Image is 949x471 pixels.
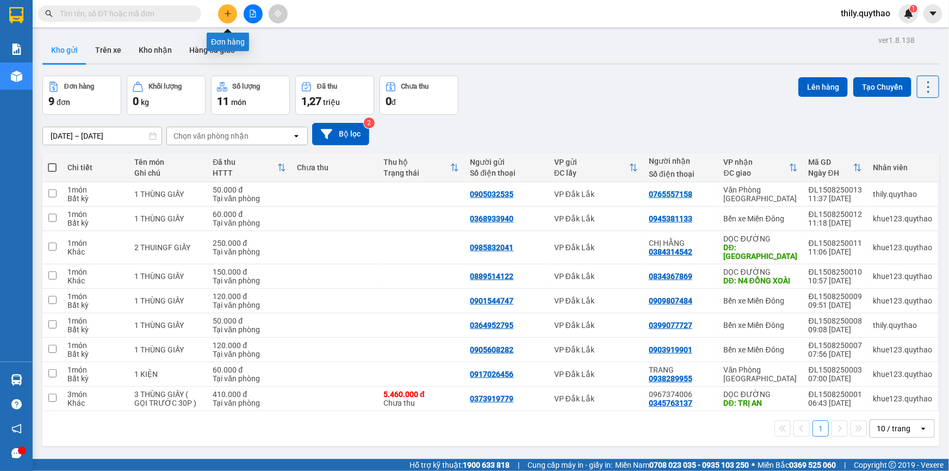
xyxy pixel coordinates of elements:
[9,35,85,51] div: 0905032535
[213,390,286,399] div: 410.000 đ
[93,35,203,51] div: 0765557158
[217,95,229,108] span: 11
[649,239,713,247] div: CHỊ HẰNG
[213,219,286,227] div: Tại văn phòng
[67,194,123,203] div: Bất kỳ
[809,301,862,309] div: 09:51 [DATE]
[213,268,286,276] div: 150.000 đ
[292,132,301,140] svg: open
[244,4,263,23] button: file-add
[809,365,862,374] div: ĐL1508250003
[207,33,249,51] div: Đơn hàng
[470,214,513,223] div: 0368933940
[724,276,798,285] div: DĐ: N4 ĐỒNG XOÀI
[67,350,123,358] div: Bất kỳ
[554,272,638,281] div: VP Đắk Lắk
[724,390,798,399] div: DỌC ĐƯỜNG
[60,8,188,20] input: Tìm tên, số ĐT hoặc mã đơn
[67,276,123,285] div: Khác
[649,170,713,178] div: Số điện thoại
[470,190,513,199] div: 0905032535
[724,399,798,407] div: DĐ: TRỊ AN
[269,4,288,23] button: aim
[649,272,692,281] div: 0834367869
[86,37,130,63] button: Trên xe
[911,5,915,13] span: 1
[809,219,862,227] div: 11:18 [DATE]
[809,210,862,219] div: ĐL1508250012
[470,272,513,281] div: 0889514122
[48,95,54,108] span: 9
[133,95,139,108] span: 0
[67,210,123,219] div: 1 món
[383,158,450,166] div: Thu hộ
[470,169,543,177] div: Số điện thoại
[134,272,202,281] div: 1 THÙNG GIẤY
[141,98,149,107] span: kg
[8,58,25,70] span: CR :
[134,345,202,354] div: 1 THÙNG GIẤY
[93,9,203,35] div: Văn Phòng [GEOGRAPHIC_DATA]
[554,158,629,166] div: VP gửi
[809,292,862,301] div: ĐL1508250009
[724,365,798,383] div: Văn Phòng [GEOGRAPHIC_DATA]
[615,459,749,471] span: Miền Nam
[528,459,612,471] span: Cung cấp máy in - giấy in:
[134,214,202,223] div: 1 THÙNG GIẤY
[213,317,286,325] div: 50.000 đ
[649,345,692,354] div: 0903919901
[67,292,123,301] div: 1 món
[809,390,862,399] div: ĐL1508250001
[383,390,459,399] div: 5.460.000 đ
[211,76,290,115] button: Số lượng11món
[889,461,896,469] span: copyright
[67,390,123,399] div: 3 món
[809,185,862,194] div: ĐL1508250013
[67,317,123,325] div: 1 món
[392,98,396,107] span: đ
[649,374,692,383] div: 0938289955
[213,365,286,374] div: 60.000 đ
[649,157,713,165] div: Người nhận
[873,214,933,223] div: khue123.quythao
[554,243,638,252] div: VP Đắk Lắk
[789,461,836,469] strong: 0369 525 060
[9,77,203,90] div: Tên hàng: 1 THÙNG GIẤY ( : 1 )
[873,296,933,305] div: khue123.quythao
[812,420,829,437] button: 1
[317,83,337,90] div: Đã thu
[67,247,123,256] div: Khác
[67,163,123,172] div: Chi tiết
[213,374,286,383] div: Tại văn phòng
[45,10,53,17] span: search
[181,37,244,63] button: Hàng đã giao
[853,77,911,97] button: Tạo Chuyến
[877,423,910,434] div: 10 / trang
[809,276,862,285] div: 10:57 [DATE]
[134,243,202,252] div: 2 THUINGF GIẤY
[928,9,938,18] span: caret-down
[64,83,94,90] div: Đơn hàng
[386,95,392,108] span: 0
[873,321,933,330] div: thily.quythao
[724,243,798,261] div: DĐ: TÂN PHƯỚC KHÁNH
[67,399,123,407] div: Khác
[213,325,286,334] div: Tại văn phòng
[873,243,933,252] div: khue123.quythao
[919,424,928,433] svg: open
[873,190,933,199] div: thily.quythao
[233,83,260,90] div: Số lượng
[873,272,933,281] div: khue123.quythao
[809,194,862,203] div: 11:37 [DATE]
[134,169,202,177] div: Ghi chú
[470,158,543,166] div: Người gửi
[67,365,123,374] div: 1 món
[383,390,459,407] div: Chưa thu
[724,158,789,166] div: VP nhận
[11,71,22,82] img: warehouse-icon
[549,153,643,182] th: Toggle SortBy
[67,341,123,350] div: 1 món
[470,345,513,354] div: 0905608282
[297,163,373,172] div: Chưa thu
[554,345,638,354] div: VP Đắk Lắk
